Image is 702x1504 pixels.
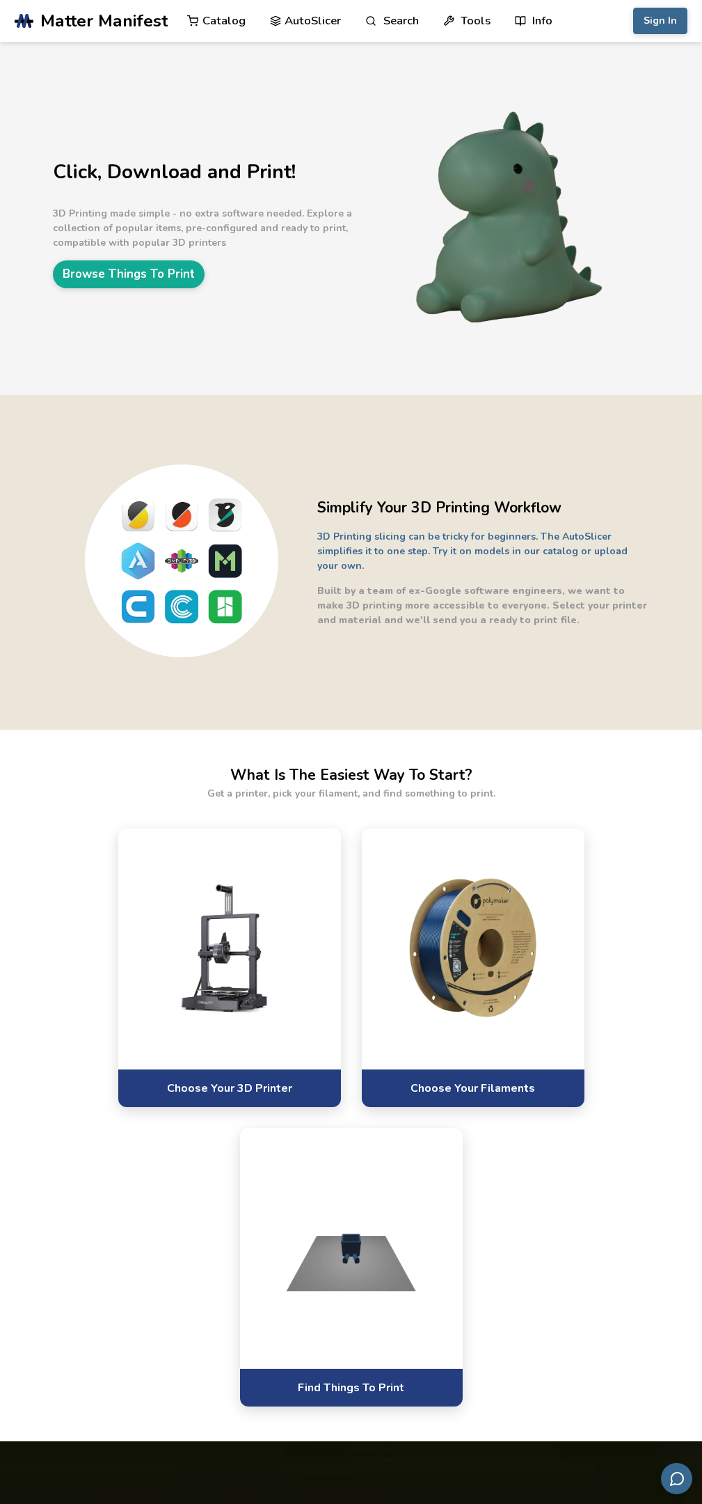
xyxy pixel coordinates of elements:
a: Choose Your 3D Printer [118,1069,341,1107]
img: Select materials [258,1177,444,1317]
h1: Click, Download and Print! [53,162,362,183]
button: Sign In [633,8,687,34]
p: Built by a team of ex-Google software engineers, we want to make 3D printing more accessible to e... [317,583,649,627]
a: Find Things To Print [240,1368,463,1407]
p: 3D Printing slicing can be tricky for beginners. The AutoSlicer simplifies it to one step. Try it... [317,529,649,573]
button: Send feedback via email [661,1463,692,1494]
a: Choose Your Filaments [362,1069,584,1107]
span: Matter Manifest [40,11,168,31]
a: Browse Things To Print [53,260,205,288]
p: Get a printer, pick your filament, and find something to print. [207,786,495,801]
h2: What Is The Easiest Way To Start? [230,765,472,786]
p: 3D Printing made simple - no extra software needed. Explore a collection of popular items, pre-co... [53,206,362,250]
img: Choose a printer [136,878,322,1017]
h2: Simplify Your 3D Printing Workflow [317,497,649,519]
img: Pick software [380,878,566,1017]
